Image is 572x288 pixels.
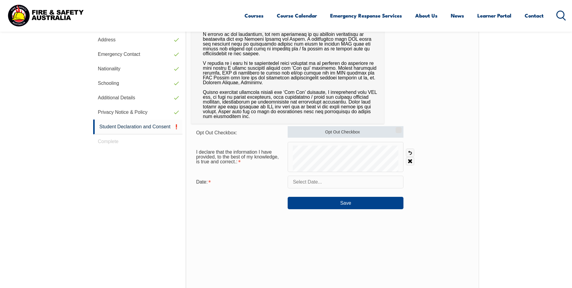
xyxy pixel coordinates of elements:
span: Opt Out Checkbox: [196,130,237,135]
a: Additional Details [93,91,183,105]
a: Emergency Response Services [330,8,402,24]
a: Privacy Notice & Policy [93,105,183,120]
div: I declare that the information I have provided, to the best of my knowledge, is true and correct.... [191,146,288,168]
label: Opt Out Checkbox [288,126,403,138]
div: L ipsumdolors amet co A el sed doeiusmo tem incididun utla etdol ma ali en admini veni, qu nostru... [191,3,384,124]
div: Date is required. [191,176,288,188]
a: Clear [406,157,414,165]
a: Course Calendar [277,8,317,24]
a: Undo [406,149,414,157]
a: Schooling [93,76,183,91]
a: Learner Portal [477,8,511,24]
a: Contact [525,8,544,24]
a: Emergency Contact [93,47,183,62]
button: Save [288,197,403,209]
a: Nationality [93,62,183,76]
input: Select Date... [288,176,403,188]
a: Student Declaration and Consent [93,120,183,134]
a: Address [93,33,183,47]
a: News [451,8,464,24]
a: Courses [245,8,264,24]
a: About Us [415,8,438,24]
